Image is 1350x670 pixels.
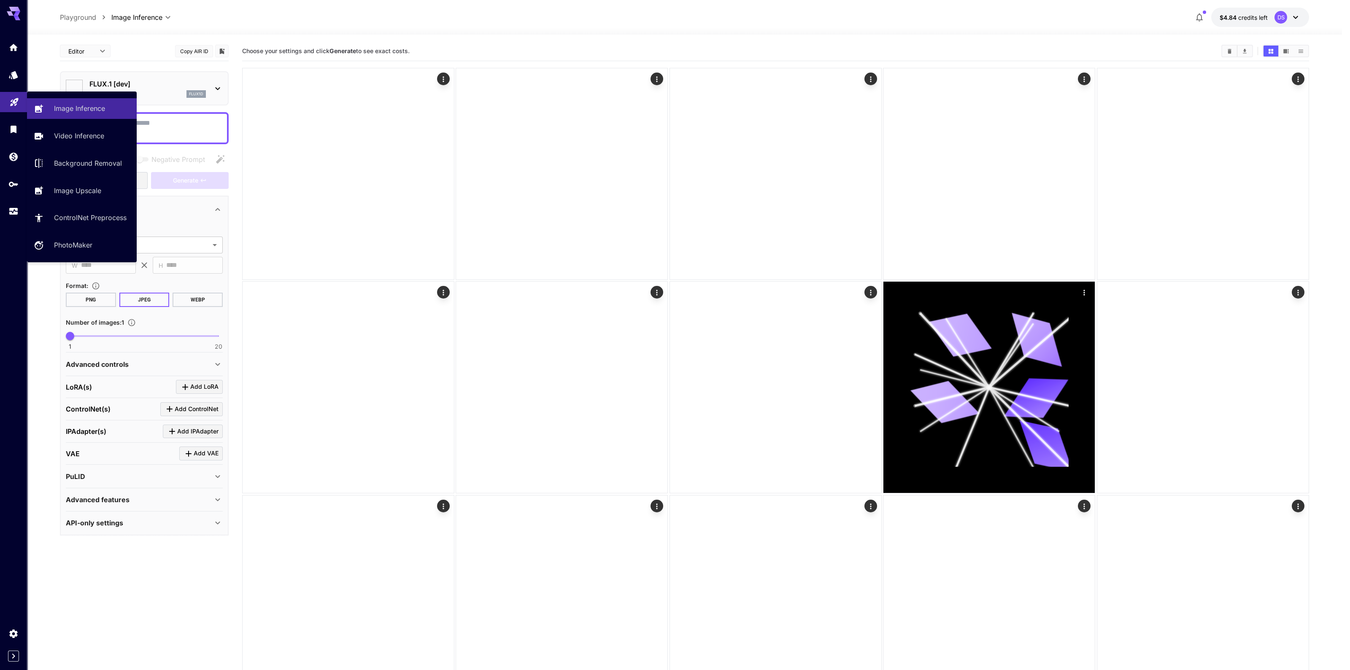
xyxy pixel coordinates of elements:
a: Background Removal [27,153,137,174]
div: Settings [8,628,19,639]
div: Playground [9,94,19,105]
button: Download All [1237,46,1252,57]
p: ControlNet(s) [66,404,111,414]
div: DS [1274,11,1287,24]
p: FLUX.1 [dev] [89,79,206,89]
a: Image Upscale [27,180,137,201]
span: Negative Prompt [151,154,205,164]
button: Choose the file format for the output image. [88,282,103,290]
div: Actions [1078,500,1091,512]
a: Image Inference [27,98,137,119]
div: Actions [437,73,450,85]
span: Add IPAdapter [177,426,219,437]
div: Actions [864,73,877,85]
button: Click to add VAE [179,447,223,460]
p: PuLID [66,471,85,482]
p: Image Upscale [54,186,101,196]
button: Click to add LoRA [176,380,223,394]
div: Wallet [8,151,19,162]
p: ControlNet Preprocess [54,213,127,223]
div: Models [8,70,19,80]
p: Advanced features [66,495,130,505]
div: Actions [864,500,877,512]
p: Playground [60,12,96,22]
button: PNG [66,293,116,307]
button: Specify how many images to generate in a single request. Each image generation will be charged se... [124,318,139,327]
div: Clear ImagesDownload All [1221,45,1253,57]
p: API-only settings [66,518,123,528]
b: Generate [329,47,356,54]
div: Actions [437,286,450,299]
div: Actions [1078,73,1091,85]
div: Actions [1292,73,1304,85]
button: Expand sidebar [8,651,19,662]
span: $4.84 [1220,14,1238,21]
span: W [72,261,78,270]
div: Actions [864,286,877,299]
span: credits left [1238,14,1268,21]
p: IPAdapter(s) [66,426,106,436]
span: Negative prompts are not compatible with the selected model. [135,154,212,164]
button: Show images in list view [1293,46,1308,57]
span: Format : [66,282,88,289]
p: Image Inference [54,103,105,113]
span: Add ControlNet [175,404,219,414]
button: JPEG [119,293,170,307]
div: Actions [1292,500,1304,512]
div: Usage [8,206,19,217]
button: Clear Images [1222,46,1237,57]
button: WEBP [173,293,223,307]
div: Actions [651,500,664,512]
nav: breadcrumb [60,12,111,22]
button: Click to add IPAdapter [163,425,223,439]
div: Home [8,42,19,53]
span: H [159,261,163,270]
button: $4.83705 [1211,8,1309,27]
span: Image Inference [111,12,162,22]
span: Add VAE [194,448,219,459]
div: API Keys [8,179,19,189]
button: Show images in grid view [1264,46,1278,57]
div: Actions [651,73,664,85]
span: 20 [215,342,222,351]
p: LoRA(s) [66,382,92,392]
p: Background Removal [54,158,122,168]
div: Actions [1292,286,1304,299]
a: PhotoMaker [27,235,137,256]
div: Actions [1078,286,1091,299]
p: PhotoMaker [54,240,92,250]
div: $4.83705 [1220,13,1268,22]
div: Show images in grid viewShow images in video viewShow images in list view [1263,45,1309,57]
a: ControlNet Preprocess [27,207,137,228]
div: Actions [437,500,450,512]
button: Copy AIR ID [175,45,213,57]
span: 1 [69,342,71,351]
span: Editor [68,47,94,56]
div: Actions [651,286,664,299]
button: Add to library [218,46,226,56]
div: Library [8,124,19,135]
button: Click to add ControlNet [160,402,223,416]
p: Video Inference [54,131,104,141]
p: flux1d [189,91,203,97]
span: Choose your settings and click to see exact costs. [242,47,410,54]
button: Show images in video view [1279,46,1293,57]
span: 1:1 (Square) [72,240,209,250]
a: Video Inference [27,126,137,146]
span: Add LoRA [190,382,219,392]
span: Number of images : 1 [66,319,124,326]
p: Advanced controls [66,359,129,369]
p: VAE [66,449,80,459]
